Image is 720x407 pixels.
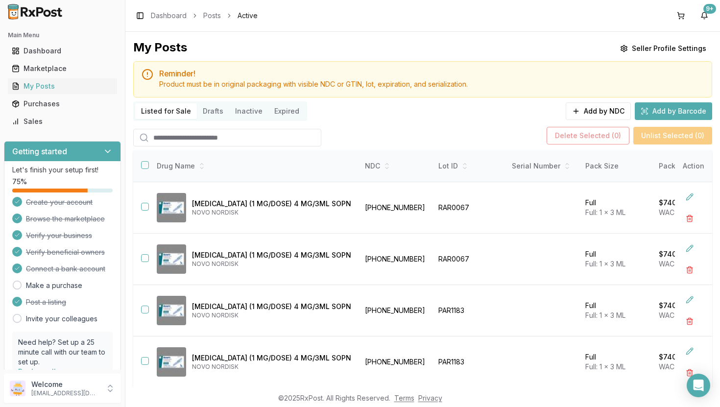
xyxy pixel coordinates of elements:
p: [MEDICAL_DATA] (1 MG/DOSE) 4 MG/3ML SOPN [192,302,351,311]
div: My Posts [12,81,113,91]
div: Lot ID [438,161,500,171]
button: Delete [681,210,698,227]
button: Listed for Sale [135,103,197,119]
button: Inactive [229,103,268,119]
a: Posts [203,11,221,21]
a: Purchases [8,95,117,113]
span: WAC: $997.58 [659,260,702,268]
button: Sales [4,114,121,129]
p: NOVO NORDISK [192,363,351,371]
td: [PHONE_NUMBER] [359,234,432,285]
p: Let's finish your setup first! [12,165,113,175]
a: Book a call [18,367,56,376]
span: Active [238,11,258,21]
button: Edit [681,291,698,309]
img: User avatar [10,381,25,396]
img: Ozempic (1 MG/DOSE) 4 MG/3ML SOPN [157,244,186,274]
p: $740.00 [659,301,687,311]
button: 9+ [696,8,712,24]
a: Dashboard [8,42,117,60]
div: Marketplace [12,64,113,73]
div: 9+ [703,4,716,14]
p: [EMAIL_ADDRESS][DOMAIN_NAME] [31,389,99,397]
p: $740.00 [659,249,687,259]
span: Browse the marketplace [26,214,105,224]
span: Post a listing [26,297,66,307]
td: Full [579,336,653,388]
td: Full [579,234,653,285]
div: Purchases [12,99,113,109]
div: My Posts [133,40,187,57]
span: Connect a bank account [26,264,105,274]
button: Edit [681,188,698,206]
div: Product must be in original packaging with visible NDC or GTIN, lot, expiration, and serialization. [159,79,704,89]
button: My Posts [4,78,121,94]
span: Full: 1 x 3 ML [585,362,625,371]
th: Pack Size [579,150,653,182]
p: $740.00 [659,352,687,362]
img: RxPost Logo [4,4,67,20]
button: Add by NDC [566,102,631,120]
div: NDC [365,161,427,171]
div: Serial Number [512,161,574,171]
span: Full: 1 x 3 ML [585,208,625,216]
td: PAR1183 [432,285,506,336]
span: Full: 1 x 3 ML [585,260,625,268]
a: My Posts [8,77,117,95]
p: Need help? Set up a 25 minute call with our team to set up. [18,337,107,367]
p: NOVO NORDISK [192,311,351,319]
td: PAR1183 [432,336,506,388]
td: RAR0067 [432,182,506,234]
a: Dashboard [151,11,187,21]
p: $740.00 [659,198,687,208]
img: Ozempic (1 MG/DOSE) 4 MG/3ML SOPN [157,296,186,325]
a: Sales [8,113,117,130]
p: [MEDICAL_DATA] (1 MG/DOSE) 4 MG/3ML SOPN [192,353,351,363]
span: Create your account [26,197,93,207]
span: WAC: $997.58 [659,208,702,216]
a: Terms [394,394,414,402]
span: Verify your business [26,231,92,240]
button: Expired [268,103,305,119]
button: Edit [681,239,698,257]
a: Make a purchase [26,281,82,290]
p: NOVO NORDISK [192,209,351,216]
td: [PHONE_NUMBER] [359,182,432,234]
span: WAC: $997.58 [659,362,702,371]
button: Marketplace [4,61,121,76]
th: Action [675,150,712,182]
div: Drug Name [157,161,351,171]
td: RAR0067 [432,234,506,285]
div: Open Intercom Messenger [687,374,710,397]
nav: breadcrumb [151,11,258,21]
p: [MEDICAL_DATA] (1 MG/DOSE) 4 MG/3ML SOPN [192,199,351,209]
p: Welcome [31,380,99,389]
span: WAC: $997.58 [659,311,702,319]
a: Invite your colleagues [26,314,97,324]
button: Add by Barcode [635,102,712,120]
button: Delete [681,312,698,330]
button: Drafts [197,103,229,119]
div: Dashboard [12,46,113,56]
h5: Reminder! [159,70,704,77]
img: Ozempic (1 MG/DOSE) 4 MG/3ML SOPN [157,193,186,222]
button: Delete [681,261,698,279]
p: [MEDICAL_DATA] (1 MG/DOSE) 4 MG/3ML SOPN [192,250,351,260]
button: Purchases [4,96,121,112]
button: Seller Profile Settings [614,40,712,57]
button: Delete [681,364,698,382]
h2: Main Menu [8,31,117,39]
span: 75 % [12,177,27,187]
p: NOVO NORDISK [192,260,351,268]
td: [PHONE_NUMBER] [359,336,432,388]
span: Full: 1 x 3 ML [585,311,625,319]
td: [PHONE_NUMBER] [359,285,432,336]
button: Dashboard [4,43,121,59]
h3: Getting started [12,145,67,157]
a: Privacy [418,394,442,402]
div: Sales [12,117,113,126]
a: Marketplace [8,60,117,77]
span: Verify beneficial owners [26,247,105,257]
td: Full [579,182,653,234]
button: Edit [681,342,698,360]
